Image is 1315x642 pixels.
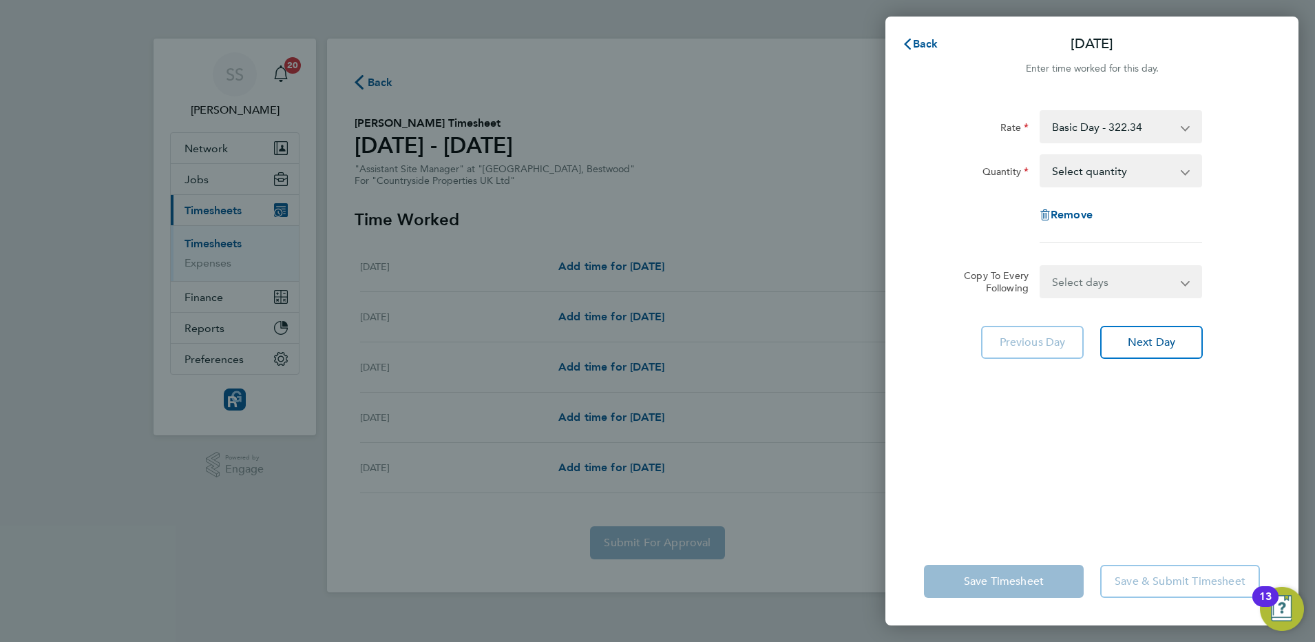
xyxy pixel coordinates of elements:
[885,61,1298,77] div: Enter time worked for this day.
[1260,587,1304,631] button: Open Resource Center, 13 new notifications
[1259,597,1272,614] div: 13
[913,37,938,50] span: Back
[888,30,952,58] button: Back
[1071,34,1113,54] p: [DATE]
[1051,208,1093,221] span: Remove
[1128,335,1175,349] span: Next Day
[1100,326,1203,359] button: Next Day
[982,165,1029,182] label: Quantity
[1040,209,1093,220] button: Remove
[953,269,1029,294] label: Copy To Every Following
[1000,121,1029,138] label: Rate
